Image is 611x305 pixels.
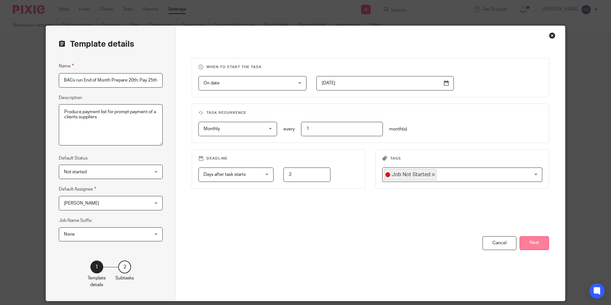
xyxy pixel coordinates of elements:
[204,81,220,85] span: On date
[59,39,134,50] h2: Template details
[382,156,542,161] h3: Tags
[88,275,106,288] p: Template details
[204,172,246,177] span: Days after task starts
[59,104,163,146] textarea: Produce payment list for prompt payment of a clients suppliers
[64,201,99,206] span: [PERSON_NAME]
[432,173,435,176] button: Deselect Job Not Started
[59,62,74,70] label: Name
[549,32,555,39] div: Close this dialog window
[198,110,542,115] h3: Task recurrence
[59,217,92,224] label: Job Name Suffix
[90,261,103,273] div: 1
[64,232,75,237] span: None
[198,65,542,70] h3: When to start the task
[283,126,295,132] p: every
[59,185,96,193] label: Default Assignee
[392,171,430,178] span: Job Not Started
[59,155,88,161] label: Default Status
[59,95,82,101] label: Description
[64,170,87,174] span: Not started
[118,261,131,273] div: 2
[115,275,134,281] p: Subtasks
[382,168,542,182] div: Search for option
[389,127,407,131] span: month(s)
[204,127,220,131] span: Monthly
[520,236,549,250] button: Next
[437,169,538,180] input: Search for option
[483,236,516,250] div: Cancel
[198,156,359,161] h3: Deadline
